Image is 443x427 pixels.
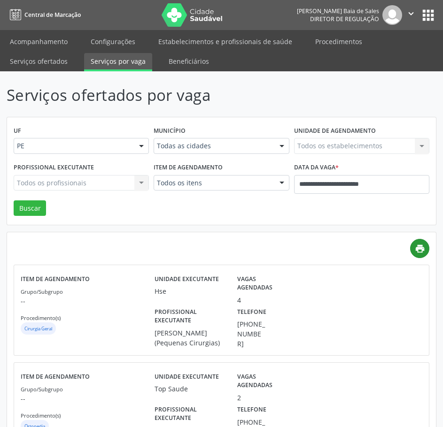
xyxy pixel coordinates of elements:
div: Top Saude [155,384,224,394]
a: print [410,239,429,258]
img: img [382,5,402,25]
button: Buscar [14,200,46,216]
a: Serviços por vaga [84,53,152,71]
a: Estabelecimentos e profissionais de saúde [152,33,299,50]
div: [PHONE_NUMBER] [237,319,265,349]
div: 4 [237,295,286,305]
small: Cirurgia Geral [24,326,52,332]
small: Procedimento(s) [21,412,61,419]
label: Município [154,124,186,138]
label: Unidade de agendamento [294,124,376,138]
button:  [402,5,420,25]
span: Todos os itens [157,178,270,188]
div: [PERSON_NAME] (Pequenas Cirurgias) [155,328,224,348]
p: Serviços ofertados por vaga [7,84,308,107]
a: Serviços ofertados [3,53,74,69]
span: Todas as cidades [157,141,270,151]
label: Vagas agendadas [237,272,286,295]
label: Telefone [237,305,266,320]
span: Central de Marcação [24,11,81,19]
label: UF [14,124,21,138]
button: apps [420,7,436,23]
p: -- [21,394,155,404]
i:  [406,8,416,19]
span: PE [17,141,130,151]
p: -- [21,296,155,306]
a: Beneficiários [162,53,216,69]
small: Grupo/Subgrupo [21,386,63,393]
label: Profissional executante [155,403,224,426]
label: Data da vaga [294,160,339,175]
label: Profissional executante [155,305,224,328]
label: Unidade executante [155,369,219,384]
div: 2 [237,393,286,403]
label: Vagas agendadas [237,369,286,392]
a: Configurações [84,33,142,50]
label: Item de agendamento [154,160,223,175]
label: Item de agendamento [21,272,90,286]
a: Acompanhamento [3,33,74,50]
a: Procedimentos [309,33,369,50]
label: Unidade executante [155,272,219,286]
label: Profissional executante [14,160,94,175]
small: Procedimento(s) [21,314,61,321]
i: print [415,244,425,254]
label: Item de agendamento [21,369,90,384]
small: Grupo/Subgrupo [21,288,63,295]
div: [PERSON_NAME] Baia de Sales [297,7,379,15]
a: Central de Marcação [7,7,81,23]
span: Diretor de regulação [310,15,379,23]
label: Telefone [237,403,266,417]
div: Hse [155,286,224,296]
